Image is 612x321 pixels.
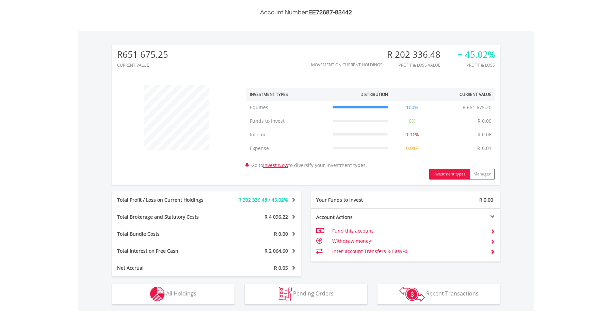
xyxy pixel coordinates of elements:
[112,231,222,237] div: Total Bundle Costs
[241,81,500,180] div: Go to to diversify your investment types.
[457,50,495,60] div: + 45.02%
[246,114,329,128] td: Funds to Invest
[474,128,495,141] td: R 0.06
[166,290,196,297] span: All Holdings
[112,214,222,220] div: Total Brokerage and Statutory Costs
[274,265,288,271] span: R 0.05
[391,128,433,141] td: 0.01%
[377,284,500,304] button: Recent Transactions
[263,162,288,168] a: Invest Now
[150,287,165,301] img: holdings-wht.png
[238,197,288,203] span: R 202 336.48 / 45.02%
[426,290,479,297] span: Recent Transactions
[391,114,433,128] td: 0%
[246,101,329,114] td: Equities
[479,197,493,203] span: R 0.00
[279,287,292,301] img: pending_instructions-wht.png
[112,248,222,254] div: Total Interest on Free Cash
[246,128,329,141] td: Income
[112,8,500,17] h3: Account Number:
[387,63,449,67] div: Profit & Loss Value
[391,141,433,155] td: -0.01%
[112,284,235,304] button: All Holdings
[474,141,495,155] td: R-0.01
[474,114,495,128] td: R 0.00
[293,290,334,297] span: Pending Orders
[246,141,329,155] td: Expense
[274,231,288,237] span: R 0.00
[264,248,288,254] span: R 2 064.60
[311,214,406,221] div: Account Actions
[433,88,495,101] th: Current Value
[112,265,222,271] div: Net Accrual
[308,9,352,16] span: EE72687-83442
[360,91,388,97] div: Distribution
[245,284,367,304] button: Pending Orders
[112,197,222,203] div: Total Profit / Loss on Current Holdings
[459,101,495,114] td: R 651 675.20
[311,63,384,67] div: Movement on Current Holdings:
[332,236,485,246] td: Withdraw money
[391,101,433,114] td: 100%
[469,169,495,180] button: Manager
[387,50,449,60] div: R 202 336.48
[332,246,485,256] td: Inter-account Transfers & EasyFx
[117,63,168,67] div: CURRENT VALUE
[399,287,425,302] img: transactions-zar-wht.png
[117,50,168,60] div: R651 675.25
[311,197,406,203] div: Your Funds to Invest
[332,226,485,236] td: Fund this account
[429,169,470,180] button: Investment types
[457,63,495,67] div: Profit & Loss
[264,214,288,220] span: R 4 096.22
[246,88,329,101] th: Investment Types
